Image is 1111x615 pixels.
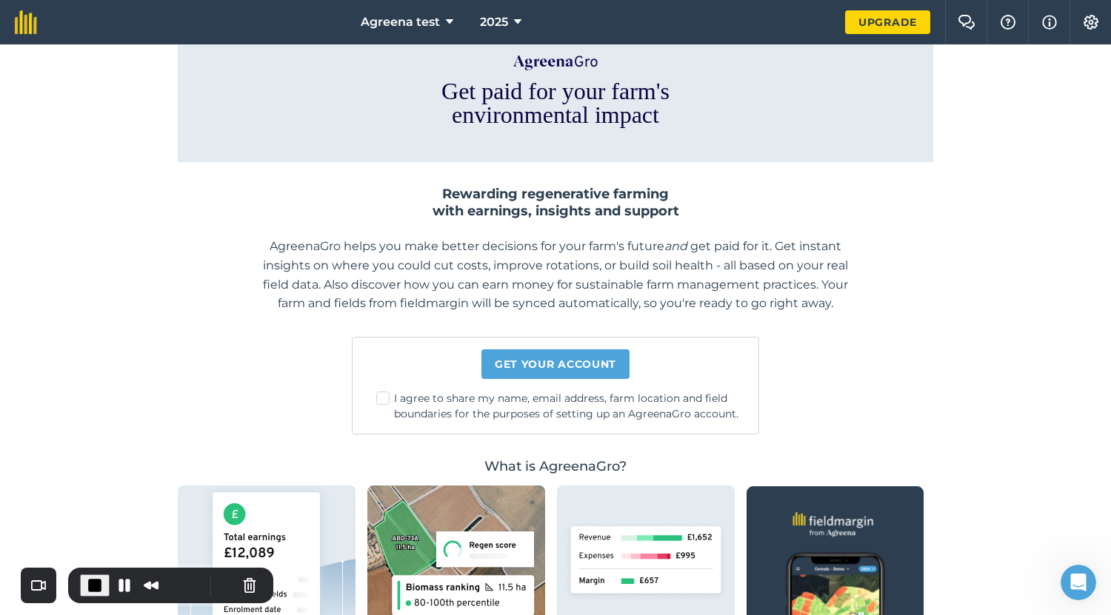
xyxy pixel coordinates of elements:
[1042,13,1057,31] img: svg+xml;base64,PHN2ZyB4bWxucz0iaHR0cDovL3d3dy53My5vcmcvMjAwMC9zdmciIHdpZHRoPSIxNyIgaGVpZ2h0PSIxNy...
[664,239,687,253] em: and
[1082,15,1100,30] img: A cog icon
[178,458,933,475] h3: What is AgreenaGro?
[404,79,707,127] h1: Get paid for your farm's environmental impact
[426,186,685,219] h2: Rewarding regenerative farming with earnings, insights and support
[999,15,1017,30] img: A question mark icon
[376,391,747,422] label: I agree to share my name, email address, farm location and field boundaries for the purposes of s...
[480,13,508,31] span: 2025
[361,13,440,31] span: Agreena test
[958,15,975,30] img: Two speech bubbles overlapping with the left bubble in the forefront
[481,349,630,379] a: Get your account
[845,10,930,34] a: Upgrade
[1061,565,1096,600] iframe: Intercom live chat
[15,10,37,34] img: fieldmargin Logo
[259,237,852,312] p: AgreenaGro helps you make better decisions for your farm's future get paid for it. Get instant in...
